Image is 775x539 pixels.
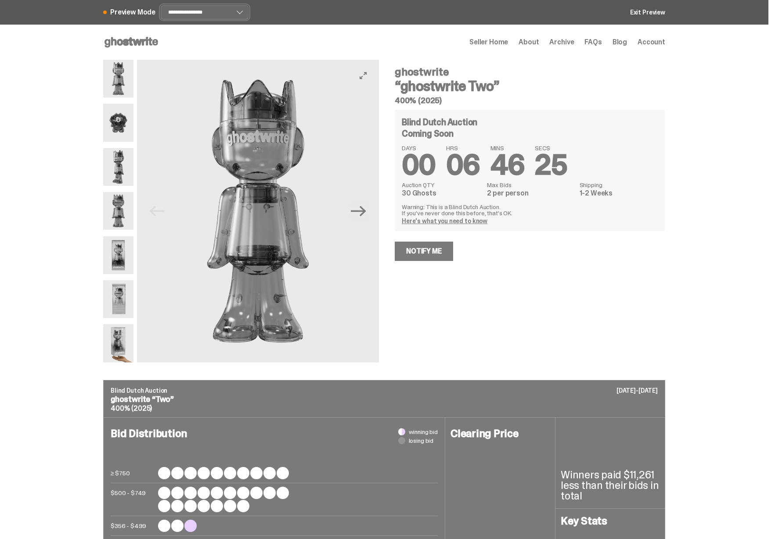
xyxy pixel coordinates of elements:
[584,39,602,46] a: FAQs
[402,145,436,151] span: DAYS
[402,217,487,225] a: Here's what you need to know
[638,39,665,46] a: Account
[103,60,133,98] img: ghostwrite_Two_1.png
[137,60,379,362] img: ghostwrite_Two_1.png
[580,190,658,197] dd: 1-2 Weeks
[451,428,550,439] h4: Clearing Price
[402,129,658,138] div: Coming Soon
[103,104,133,141] img: ghostwrite_Two_13.png
[110,9,155,16] span: Preview Mode
[561,470,660,501] p: Winners paid $11,261 less than their bids in total
[111,395,658,403] p: ghostwrite “Two”
[487,182,574,188] dt: Max Bids
[490,145,525,151] span: MINS
[103,324,133,362] img: ghostwrite_Two_Last.png
[487,190,574,197] dd: 2 per person
[111,387,658,394] p: Blind Dutch Auction
[395,67,665,77] h4: ghostwrite
[111,487,155,512] p: $500 - $749
[103,148,133,186] img: ghostwrite_Two_2.png
[111,404,152,413] span: 400% (2025)
[630,9,665,15] a: Exit Preview
[519,39,539,46] a: About
[395,79,665,93] h3: “ghostwrite Two”
[580,182,658,188] dt: Shipping
[103,280,133,318] img: ghostwrite_Two_17.png
[349,201,368,221] button: Next
[409,438,434,444] span: losing bid
[490,147,525,183] span: 46
[358,70,368,81] button: View full-screen
[535,145,567,151] span: SECS
[395,97,665,105] h5: 400% (2025)
[535,147,567,183] span: 25
[613,39,627,46] a: Blog
[402,118,477,127] h4: Blind Dutch Auction
[402,182,482,188] dt: Auction QTY
[409,429,438,435] span: winning bid
[469,39,508,46] a: Seller Home
[395,242,453,261] a: Notify Me
[103,236,133,274] img: ghostwrite_Two_14.png
[402,190,482,197] dd: 30 Ghosts
[111,467,155,479] p: ≥ $750
[561,516,660,526] h4: Key Stats
[103,192,133,230] img: ghostwrite_Two_8.png
[549,39,574,46] a: Archive
[616,387,658,394] p: [DATE]-[DATE]
[111,520,155,532] p: $356 - $499
[446,145,480,151] span: HRS
[402,147,436,183] span: 00
[111,428,438,467] h4: Bid Distribution
[446,147,480,183] span: 06
[402,204,658,216] p: Warning: This is a Blind Dutch Auction. If you’ve never done this before, that’s OK.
